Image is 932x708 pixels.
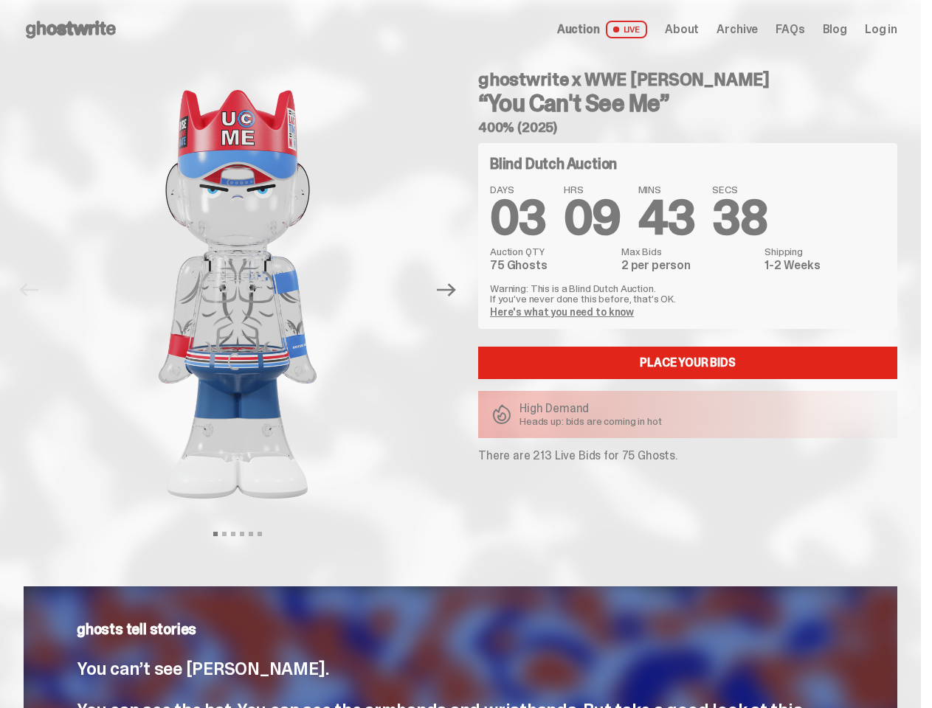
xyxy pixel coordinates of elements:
[564,187,621,249] span: 09
[665,24,699,35] a: About
[231,532,235,536] button: View slide 3
[478,71,897,88] h4: ghostwrite x WWE [PERSON_NAME]
[478,121,897,134] h5: 400% (2025)
[606,21,648,38] span: LIVE
[638,187,695,249] span: 43
[490,283,886,304] p: Warning: This is a Blind Dutch Auction. If you’ve never done this before, that’s OK.
[519,403,662,414] p: High Demand
[490,184,546,195] span: DAYS
[490,305,634,319] a: Here's what you need to know
[865,24,897,35] a: Log in
[490,246,612,257] dt: Auction QTY
[249,532,253,536] button: View slide 5
[49,59,426,530] img: John_Cena_Hero_1.png
[557,21,647,38] a: Auction LIVE
[712,187,767,249] span: 38
[430,274,463,306] button: Next
[490,156,617,171] h4: Blind Dutch Auction
[764,260,886,271] dd: 1-2 Weeks
[222,532,227,536] button: View slide 2
[712,184,767,195] span: SECS
[564,184,621,195] span: HRS
[213,532,218,536] button: View slide 1
[478,91,897,115] h3: “You Can't See Me”
[717,24,758,35] a: Archive
[519,416,662,426] p: Heads up: bids are coming in hot
[638,184,695,195] span: MINS
[77,622,844,636] p: ghosts tell stories
[478,347,897,379] a: Place your Bids
[77,657,328,680] span: You can’t see [PERSON_NAME].
[490,187,546,249] span: 03
[776,24,804,35] a: FAQs
[258,532,262,536] button: View slide 6
[621,246,756,257] dt: Max Bids
[240,532,244,536] button: View slide 4
[764,246,886,257] dt: Shipping
[478,450,897,462] p: There are 213 Live Bids for 75 Ghosts.
[557,24,600,35] span: Auction
[823,24,847,35] a: Blog
[490,260,612,271] dd: 75 Ghosts
[621,260,756,271] dd: 2 per person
